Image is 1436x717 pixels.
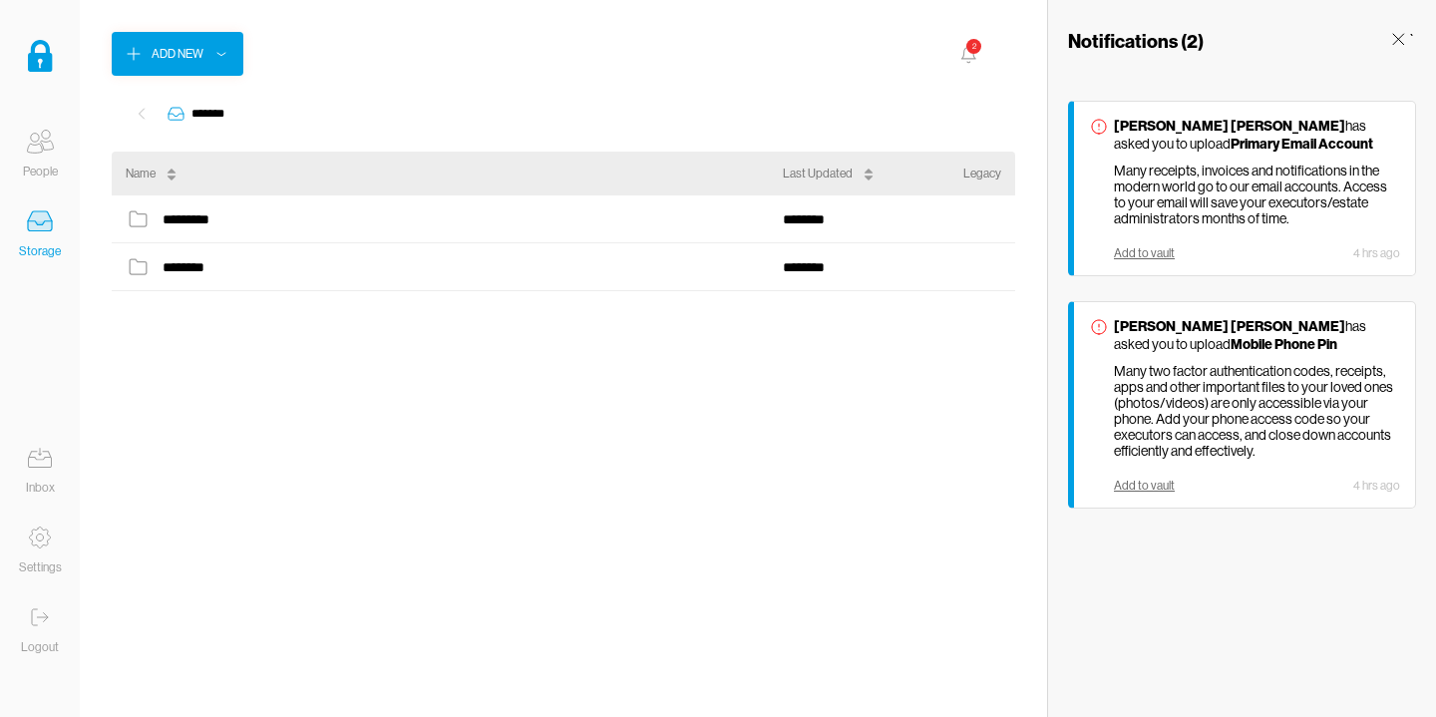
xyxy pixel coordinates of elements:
div: 4 hrs ago [1353,479,1400,493]
div: 2 [966,39,981,54]
div: Add to vault [1114,246,1175,260]
div: People [23,162,58,181]
p: Many two factor authentication codes, receipts, apps and other important files to your loved ones... [1114,363,1400,459]
div: Legacy [963,164,1001,183]
strong: [PERSON_NAME] [PERSON_NAME] [1114,117,1345,135]
div: Inbox [26,478,55,498]
div: Last Updated [783,164,853,183]
div: Add to vault [1114,479,1175,493]
p: Many receipts, invoices and notifications in the modern world go to our email accounts. Access to... [1114,163,1400,226]
div: Storage [19,241,61,261]
div: 4 hrs ago [1353,246,1400,260]
div: Name [126,164,156,183]
strong: Primary Email Account [1231,135,1373,153]
p: has asked you to upload [1114,117,1400,153]
div: Add New [152,44,203,64]
div: Logout [21,637,59,657]
h3: Notifications ( 2 ) [1068,29,1204,53]
strong: [PERSON_NAME] [PERSON_NAME] [1114,317,1345,335]
div: Settings [19,557,62,577]
p: has asked you to upload [1114,317,1400,353]
strong: Mobile Phone Pin [1231,335,1337,353]
button: Add New [112,32,243,76]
